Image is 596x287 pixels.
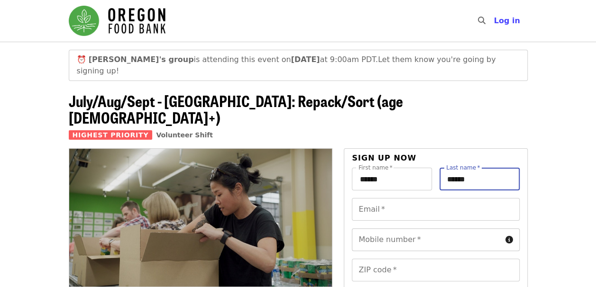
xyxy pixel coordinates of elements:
input: Email [352,198,519,221]
strong: [DATE] [291,55,320,64]
input: Last name [440,168,520,190]
input: First name [352,168,432,190]
input: Mobile number [352,228,501,251]
img: Oregon Food Bank - Home [69,6,165,36]
input: ZIP code [352,259,519,281]
span: is attending this event on at 9:00am PDT. [89,55,378,64]
span: Sign up now [352,153,416,162]
img: July/Aug/Sept - Portland: Repack/Sort (age 8+) organized by Oregon Food Bank [69,149,332,286]
span: July/Aug/Sept - [GEOGRAPHIC_DATA]: Repack/Sort (age [DEMOGRAPHIC_DATA]+) [69,90,403,128]
strong: [PERSON_NAME]'s group [89,55,194,64]
span: Log in [494,16,520,25]
span: Highest Priority [69,130,153,140]
a: Volunteer Shift [156,131,213,139]
label: Last name [446,165,480,170]
i: circle-info icon [505,235,513,244]
button: Log in [486,11,527,30]
input: Search [491,9,498,32]
span: clock emoji [77,55,86,64]
label: First name [358,165,393,170]
i: search icon [477,16,485,25]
